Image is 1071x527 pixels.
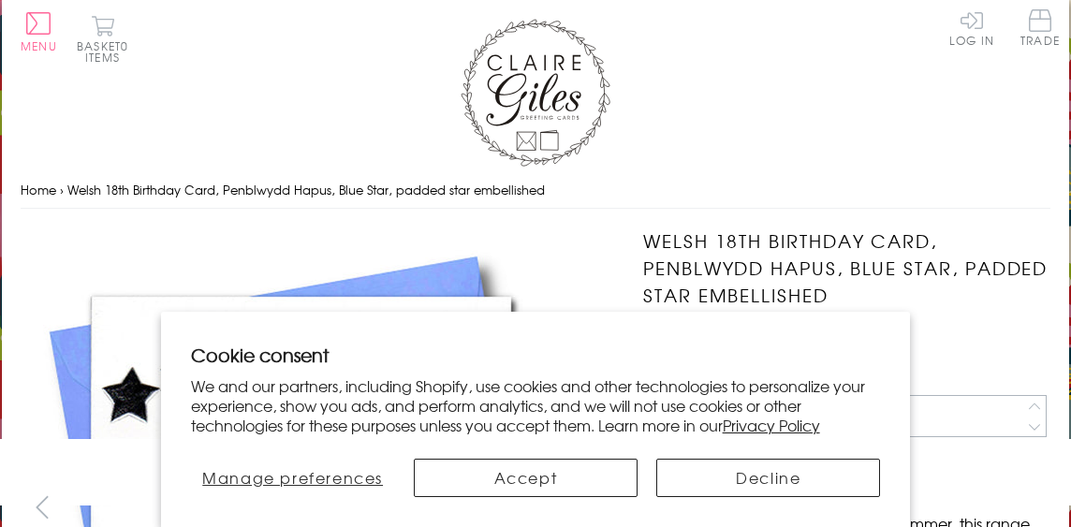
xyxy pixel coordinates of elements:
span: Trade [1020,9,1060,46]
h1: Welsh 18th Birthday Card, Penblwydd Hapus, Blue Star, padded star embellished [643,227,1050,308]
p: We and our partners, including Shopify, use cookies and other technologies to personalize your ex... [191,376,881,434]
span: › [60,181,64,198]
a: Home [21,181,56,198]
button: Manage preferences [191,459,395,497]
a: Log In [949,9,994,46]
a: Trade [1020,9,1060,50]
a: Privacy Policy [723,414,820,436]
h2: Cookie consent [191,342,881,368]
nav: breadcrumbs [21,171,1050,210]
span: Manage preferences [202,466,383,489]
button: Accept [414,459,638,497]
button: Menu [21,12,57,51]
span: Menu [21,37,57,54]
span: Welsh 18th Birthday Card, Penblwydd Hapus, Blue Star, padded star embellished [67,181,545,198]
button: Basket0 items [77,15,128,63]
img: Claire Giles Greetings Cards [461,19,610,167]
span: 0 items [85,37,128,66]
button: Decline [656,459,880,497]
